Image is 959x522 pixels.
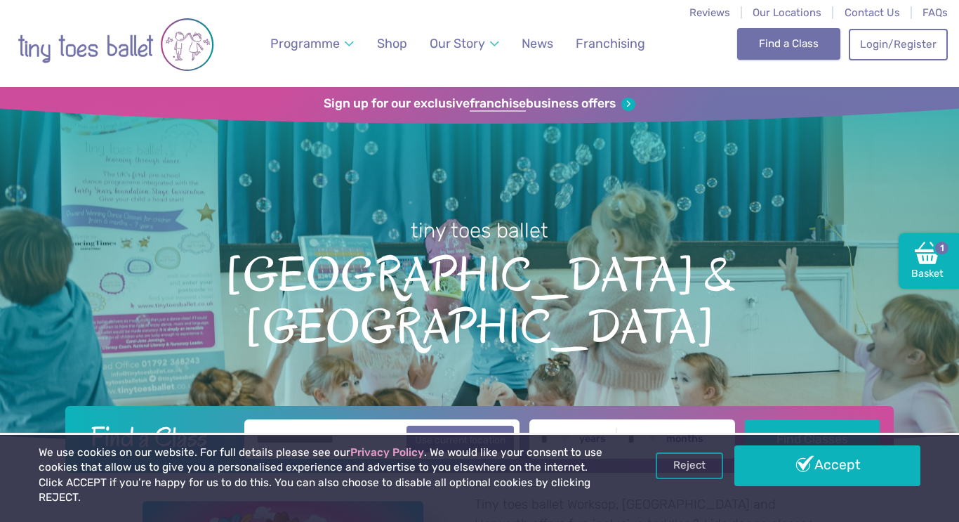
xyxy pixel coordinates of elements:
a: Login/Register [849,29,947,60]
p: We use cookies on our website. For full details please see our . We would like your consent to us... [39,445,611,506]
a: Our Story [423,28,506,60]
span: Franchising [576,36,645,51]
a: Programme [264,28,361,60]
button: Use current location [406,426,514,452]
a: Reject [656,452,723,479]
a: Sign up for our exclusivefranchisebusiness offers [324,96,635,112]
a: Shop [371,28,414,60]
span: [GEOGRAPHIC_DATA] & [GEOGRAPHIC_DATA] [25,244,934,353]
small: tiny toes ballet [411,218,548,242]
a: Privacy Policy [350,446,424,459]
strong: franchise [470,96,526,112]
span: News [522,36,553,51]
span: 1 [933,240,950,256]
a: Accept [734,445,920,486]
a: Contact Us [845,6,900,19]
a: Basket1 [899,233,959,289]
span: Programme [270,36,340,51]
img: tiny toes ballet [18,9,214,80]
a: Find a Class [737,28,840,59]
button: Find Classes [745,419,880,459]
a: Our Locations [753,6,821,19]
a: Reviews [689,6,730,19]
a: FAQs [922,6,948,19]
span: Shop [377,36,407,51]
span: Our Story [430,36,485,51]
a: News [515,28,560,60]
h2: Find a Class [79,419,235,455]
a: Franchising [569,28,652,60]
